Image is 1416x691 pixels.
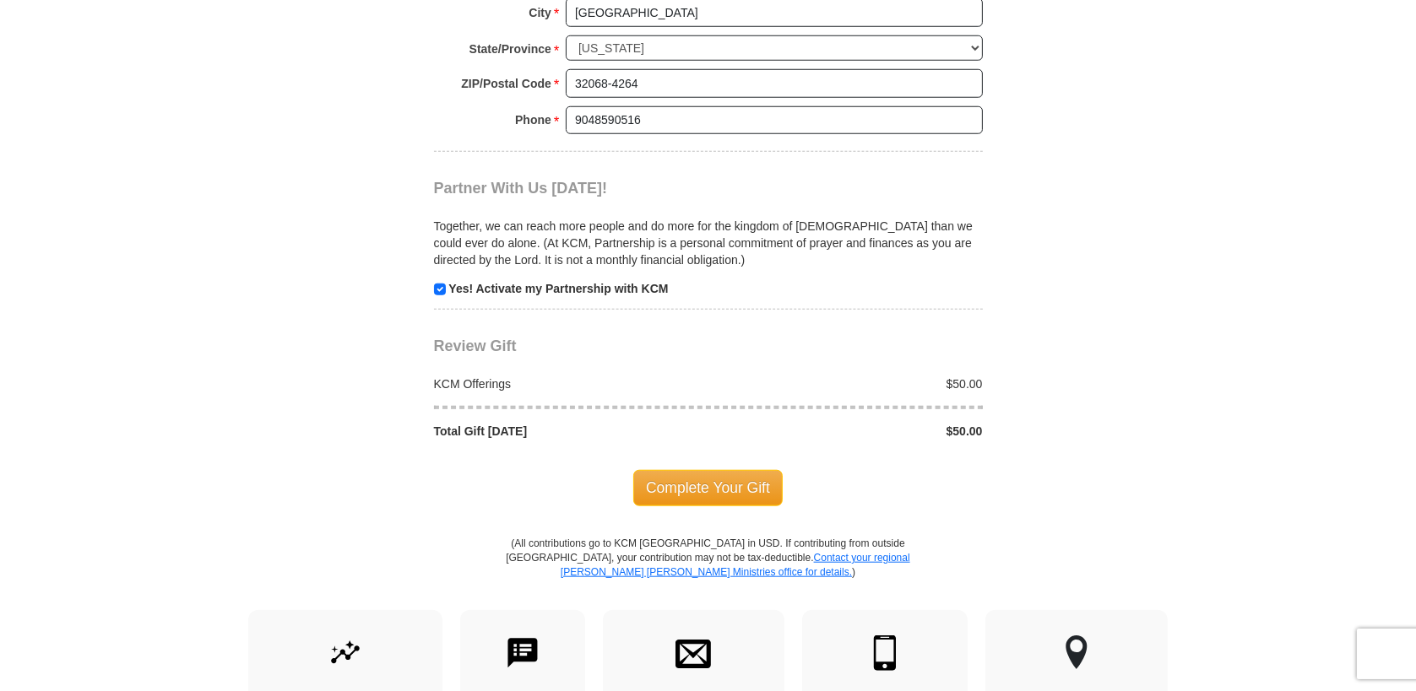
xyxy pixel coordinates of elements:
strong: City [529,1,551,24]
strong: State/Province [469,37,551,61]
span: Review Gift [434,337,517,354]
img: mobile.svg [867,635,903,671]
img: text-to-give.svg [505,635,540,671]
span: Complete Your Gift [633,470,783,505]
strong: ZIP/Postal Code [461,72,551,95]
span: Partner With Us [DATE]! [434,180,608,197]
p: Together, we can reach more people and do more for the kingdom of [DEMOGRAPHIC_DATA] than we coul... [434,218,983,268]
img: other-region [1065,635,1088,671]
div: $50.00 [708,423,992,440]
div: KCM Offerings [425,375,708,392]
img: give-by-stock.svg [328,635,363,671]
a: Contact your regional [PERSON_NAME] [PERSON_NAME] Ministries office for details. [561,552,910,578]
img: envelope.svg [675,635,711,671]
div: Total Gift [DATE] [425,423,708,440]
div: $50.00 [708,375,992,392]
strong: Yes! Activate my Partnership with KCM [448,282,668,295]
p: (All contributions go to KCM [GEOGRAPHIC_DATA] in USD. If contributing from outside [GEOGRAPHIC_D... [506,537,911,610]
strong: Phone [515,108,551,132]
